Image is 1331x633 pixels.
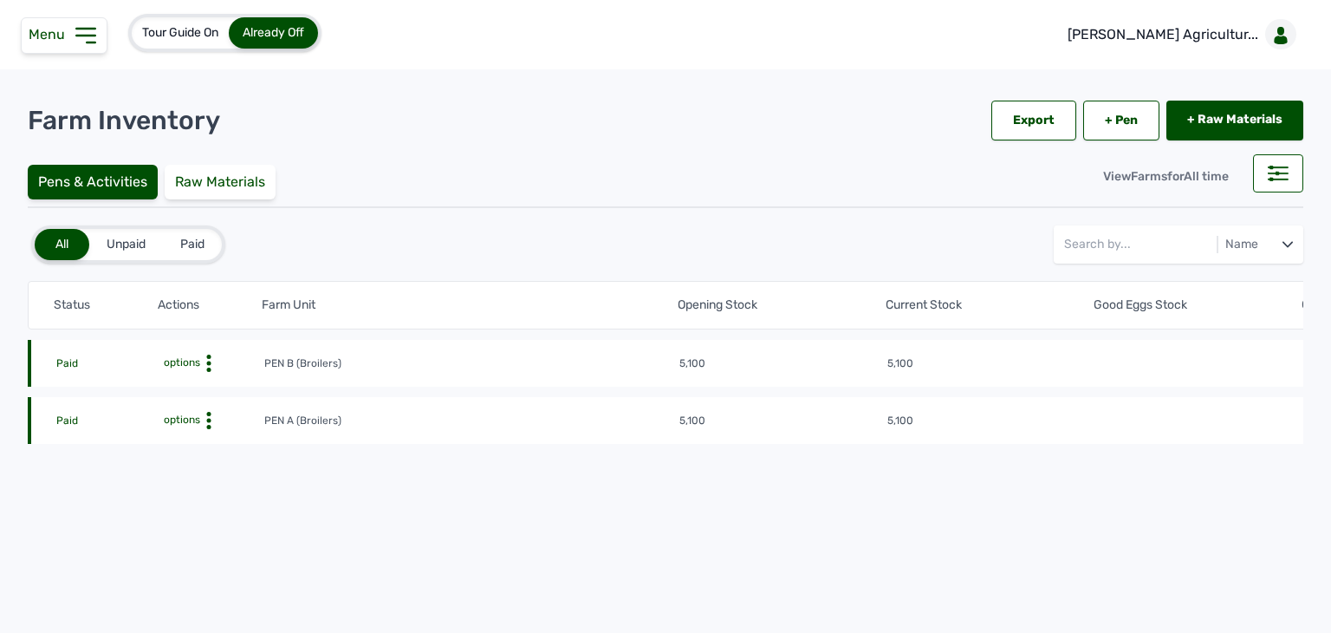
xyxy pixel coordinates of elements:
[157,296,261,315] th: Actions
[55,413,159,430] td: Paid
[261,296,677,315] th: Farm Unit
[1064,225,1217,264] input: Search by...
[163,229,222,260] div: Paid
[28,105,220,136] p: Farm Inventory
[1083,101,1159,140] a: + Pen
[678,413,886,430] td: 5,100
[1054,10,1303,59] a: [PERSON_NAME] Agricultur...
[263,356,679,373] td: PEN B (Broilers)
[35,229,89,260] div: All
[263,413,679,430] td: PEN A (Broilers)
[678,356,886,373] td: 5,100
[142,25,218,40] span: Tour Guide On
[886,413,1094,430] td: 5,100
[160,414,200,426] span: options
[1089,158,1243,196] div: View for All time
[1093,296,1301,315] th: Good Eggs Stock
[1166,101,1303,140] a: + Raw Materials
[1068,24,1258,45] p: [PERSON_NAME] Agricultur...
[29,26,72,42] span: Menu
[53,296,157,315] th: Status
[243,25,304,40] span: Already Off
[885,296,1093,315] th: Current Stock
[886,356,1094,373] td: 5,100
[1222,236,1262,253] div: Name
[1131,169,1167,184] span: Farms
[89,229,163,260] div: Unpaid
[28,165,158,199] div: Pens & Activities
[677,296,885,315] th: Opening Stock
[991,101,1076,140] div: Export
[160,356,200,369] span: options
[55,356,159,373] td: Paid
[165,165,276,199] div: Raw Materials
